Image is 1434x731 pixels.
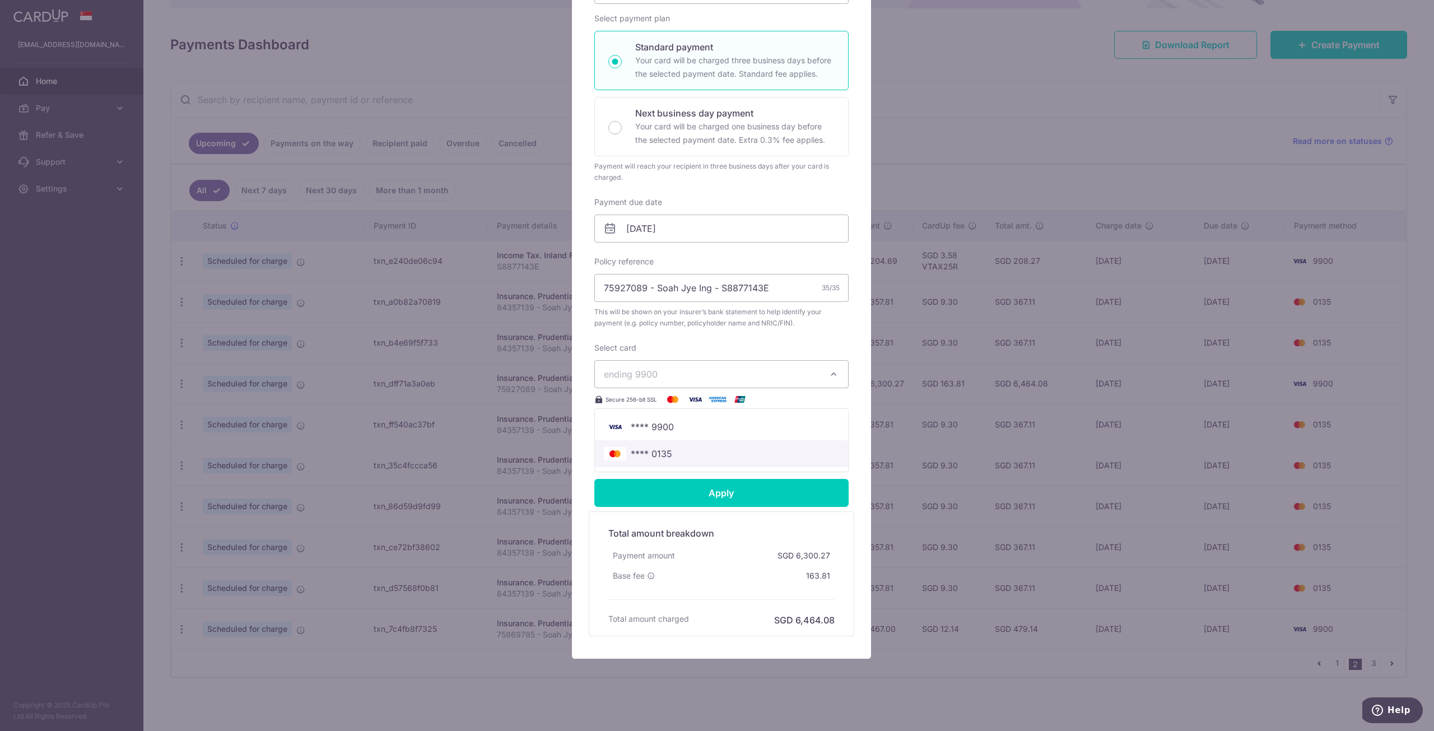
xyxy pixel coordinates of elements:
img: Mastercard [662,393,684,406]
input: DD / MM / YYYY [594,215,849,243]
p: Your card will be charged three business days before the selected payment date. Standard fee appl... [635,54,835,81]
h6: Total amount charged [608,613,689,625]
div: Payment amount [608,546,679,566]
h5: Total amount breakdown [608,527,835,540]
img: Visa [684,393,706,406]
div: Payment will reach your recipient in three business days after your card is charged. [594,161,849,183]
img: Bank Card [604,447,626,460]
div: SGD 6,300.27 [773,546,835,566]
label: Select payment plan [594,13,670,24]
button: ending 9900 [594,360,849,388]
img: Bank Card [604,420,626,434]
input: Apply [594,479,849,507]
iframe: Opens a widget where you can find more information [1362,697,1423,725]
h6: SGD 6,464.08 [774,613,835,627]
span: Base fee [613,570,645,581]
div: 163.81 [802,566,835,586]
p: Your card will be charged one business day before the selected payment date. Extra 0.3% fee applies. [635,120,835,147]
span: Secure 256-bit SSL [606,395,657,404]
label: Select card [594,342,636,353]
img: American Express [706,393,729,406]
span: This will be shown on your insurer’s bank statement to help identify your payment (e.g. policy nu... [594,306,849,329]
p: Next business day payment [635,106,835,120]
img: UnionPay [729,393,751,406]
label: Payment due date [594,197,662,208]
label: Policy reference [594,256,654,267]
p: Standard payment [635,40,835,54]
span: ending 9900 [604,369,658,380]
div: 35/35 [822,282,840,294]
